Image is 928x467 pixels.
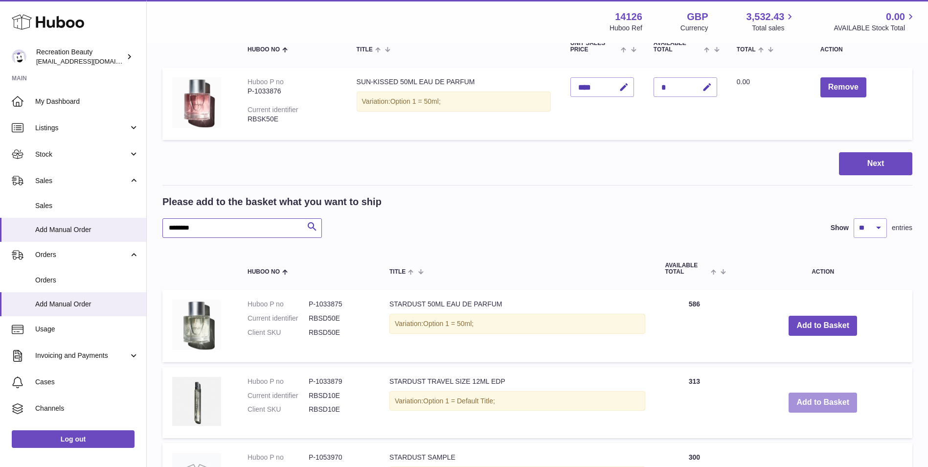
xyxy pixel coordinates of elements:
[248,78,284,86] div: Huboo P no
[380,290,655,362] td: STARDUST 50ML EAU DE PARFUM
[423,397,495,405] span: Option 1 = Default Title;
[248,300,309,309] dt: Huboo P no
[172,300,221,350] img: STARDUST 50ML EAU DE PARFUM
[35,276,139,285] span: Orders
[35,225,139,234] span: Add Manual Order
[389,269,406,275] span: Title
[172,377,221,426] img: STARDUST TRAVEL SIZE 12ML EDP
[389,391,645,411] div: Variation:
[172,77,221,128] img: SUN-KISSED 50ML EAU DE PARFUM
[423,320,474,327] span: Option 1 = 50ml;
[820,47,903,53] div: Action
[248,391,309,400] dt: Current identifier
[248,115,337,124] div: RBSK50E
[309,314,370,323] dd: RBSD50E
[35,404,139,413] span: Channels
[737,78,750,86] span: 0.00
[789,316,857,336] button: Add to Basket
[357,47,373,53] span: Title
[733,253,912,285] th: Action
[35,150,129,159] span: Stock
[309,300,370,309] dd: P-1033875
[747,10,796,33] a: 3,532.43 Total sales
[35,97,139,106] span: My Dashboard
[752,23,795,33] span: Total sales
[35,250,129,259] span: Orders
[35,351,129,360] span: Invoicing and Payments
[615,10,642,23] strong: 14126
[687,10,708,23] strong: GBP
[834,23,916,33] span: AVAILABLE Stock Total
[36,57,144,65] span: [EMAIL_ADDRESS][DOMAIN_NAME]
[248,314,309,323] dt: Current identifier
[737,47,756,53] span: Total
[665,262,708,275] span: AVAILABLE Total
[892,223,912,233] span: entries
[655,367,733,438] td: 313
[248,405,309,414] dt: Client SKU
[747,10,785,23] span: 3,532.43
[35,325,139,334] span: Usage
[248,453,309,462] dt: Huboo P no
[309,391,370,400] dd: RBSD10E
[248,377,309,386] dt: Huboo P no
[248,106,298,114] div: Current identifier
[834,10,916,33] a: 0.00 AVAILABLE Stock Total
[680,23,708,33] div: Currency
[248,269,280,275] span: Huboo no
[35,377,139,387] span: Cases
[35,176,129,186] span: Sales
[35,123,129,133] span: Listings
[12,430,135,448] a: Log out
[248,87,337,96] div: P-1033876
[309,453,370,462] dd: P-1053970
[12,49,26,64] img: customercare@recreationbeauty.com
[789,393,857,413] button: Add to Basket
[820,77,866,97] button: Remove
[655,290,733,362] td: 586
[309,405,370,414] dd: RBSD10E
[309,328,370,337] dd: RBSD50E
[248,47,280,53] span: Huboo no
[35,300,139,309] span: Add Manual Order
[248,328,309,337] dt: Client SKU
[357,92,551,112] div: Variation:
[162,195,382,209] h2: Please add to the basket what you want to ship
[839,152,912,175] button: Next
[380,367,655,438] td: STARDUST TRAVEL SIZE 12ML EDP
[36,47,124,66] div: Recreation Beauty
[309,377,370,386] dd: P-1033879
[347,68,561,140] td: SUN-KISSED 50ML EAU DE PARFUM
[35,201,139,210] span: Sales
[610,23,642,33] div: Huboo Ref
[389,314,645,334] div: Variation:
[654,40,702,53] span: AVAILABLE Total
[570,40,619,53] span: Unit Sales Price
[390,97,441,105] span: Option 1 = 50ml;
[831,223,849,233] label: Show
[886,10,905,23] span: 0.00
